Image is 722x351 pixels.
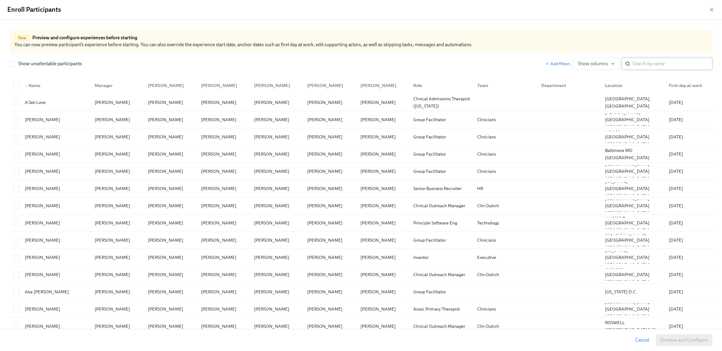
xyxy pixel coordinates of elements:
div: Monroe [GEOGRAPHIC_DATA] [GEOGRAPHIC_DATA] [603,126,664,148]
div: Hinesburg [GEOGRAPHIC_DATA] [GEOGRAPHIC_DATA] [603,212,664,234]
div: [PERSON_NAME] [199,305,249,313]
div: [PERSON_NAME] [305,237,356,244]
div: A'Jah Love [22,99,90,106]
div: [PERSON_NAME] [92,305,143,313]
div: Assoc Primary Therapist [411,305,472,313]
div: [PERSON_NAME] [358,237,409,244]
div: [PERSON_NAME] [252,99,302,106]
div: [PERSON_NAME] [92,168,143,175]
div: [PERSON_NAME][PERSON_NAME][PERSON_NAME][PERSON_NAME][PERSON_NAME][PERSON_NAME][PERSON_NAME]Senior... [10,180,712,197]
div: [PERSON_NAME] [305,219,356,227]
h6: Preview and configure experiences before starting [32,34,137,41]
div: [PERSON_NAME] [305,116,356,123]
div: [PERSON_NAME] [358,150,409,158]
div: [PERSON_NAME] [145,305,196,313]
div: Team [472,79,536,92]
div: [PERSON_NAME] [358,219,409,227]
div: Charlotte [GEOGRAPHIC_DATA] [GEOGRAPHIC_DATA] [603,264,664,285]
div: [US_STATE] [GEOGRAPHIC_DATA] [GEOGRAPHIC_DATA] [603,246,664,268]
div: [PERSON_NAME] [199,202,249,209]
div: Department [539,82,600,89]
div: [DATE] [666,99,711,106]
div: [PERSON_NAME] [199,150,249,158]
div: [PERSON_NAME][PERSON_NAME][PERSON_NAME][PERSON_NAME][PERSON_NAME][PERSON_NAME][PERSON_NAME]Clinic... [10,266,712,283]
div: [US_STATE] [GEOGRAPHIC_DATA] [GEOGRAPHIC_DATA] [603,178,664,199]
div: [PERSON_NAME] [305,271,356,278]
div: [PERSON_NAME] [358,202,409,209]
div: Clinical Outreach Manager [411,271,472,278]
div: Clinicians [475,150,536,158]
div: [PERSON_NAME] [145,271,196,278]
div: [PERSON_NAME] [199,168,249,175]
div: [PERSON_NAME] [22,150,90,158]
div: Clinical Admissions Therapist ([US_STATE]) [411,95,472,110]
div: Location [600,79,664,92]
div: [PERSON_NAME] [305,305,356,313]
div: [PERSON_NAME][PERSON_NAME][PERSON_NAME][PERSON_NAME][PERSON_NAME][PERSON_NAME][PERSON_NAME]Clinic... [10,318,712,335]
div: [PERSON_NAME][PERSON_NAME][PERSON_NAME][PERSON_NAME][PERSON_NAME][PERSON_NAME][PERSON_NAME]Group ... [10,128,712,146]
div: [PERSON_NAME] [22,219,90,227]
div: Clinicians [475,133,536,140]
div: [PERSON_NAME] [199,185,249,192]
div: [PERSON_NAME] [22,305,90,313]
div: [PERSON_NAME] [92,150,143,158]
div: [PERSON_NAME] [302,79,356,92]
div: [PERSON_NAME] [305,168,356,175]
div: [PERSON_NAME] [92,254,143,261]
div: [DATE] [666,288,711,295]
div: [PERSON_NAME] [92,185,143,192]
div: [PERSON_NAME] [196,79,249,92]
div: [PERSON_NAME] [145,237,196,244]
div: [PERSON_NAME] [22,116,90,123]
div: Clinicians [475,116,536,123]
div: [PERSON_NAME] [145,219,196,227]
div: [PERSON_NAME] [252,185,302,192]
div: [PERSON_NAME] [358,133,409,140]
div: [PERSON_NAME] [92,202,143,209]
div: Location [603,82,664,89]
div: [PERSON_NAME] [199,82,249,89]
div: [PERSON_NAME] [358,116,409,123]
div: Clin Outrch [475,323,536,330]
div: First day at work [666,82,711,89]
div: [PERSON_NAME] [145,82,196,89]
div: [PERSON_NAME] [252,133,302,140]
div: First day at work [664,79,711,92]
div: Group Facilitator [411,168,472,175]
div: [PERSON_NAME] [199,288,249,295]
div: [PERSON_NAME] [22,237,90,244]
button: Cancel [631,334,653,346]
div: Role [411,82,472,89]
div: Group Facilitator [411,150,472,158]
div: Clinicians [475,305,536,313]
div: [PERSON_NAME] [252,168,302,175]
button: Show columns [573,58,619,70]
div: [PERSON_NAME] [145,99,196,106]
div: Aba [PERSON_NAME] [22,288,90,295]
div: You can now preview participant’s experience before starting. You can also override the experienc... [10,29,712,53]
div: A'Jah Love[PERSON_NAME][PERSON_NAME][PERSON_NAME][PERSON_NAME][PERSON_NAME][PERSON_NAME]Clinical ... [10,94,712,111]
div: [PERSON_NAME] [145,116,196,123]
div: Clinical Outreach Manager [411,202,472,209]
div: [PERSON_NAME] [358,305,409,313]
div: [DATE] [666,202,711,209]
div: Aba [PERSON_NAME][PERSON_NAME][PERSON_NAME][PERSON_NAME][PERSON_NAME][PERSON_NAME][PERSON_NAME]Gr... [10,283,712,301]
span: Show columns [578,61,614,67]
div: [PERSON_NAME] [92,237,143,244]
div: [PERSON_NAME] [22,133,90,140]
div: [PERSON_NAME][PERSON_NAME][PERSON_NAME][PERSON_NAME][PERSON_NAME][PERSON_NAME][PERSON_NAME]Invest... [10,249,712,266]
span: Show unselectable participants [18,60,82,67]
div: Group Facilitator [411,133,472,140]
div: [PERSON_NAME] [305,185,356,192]
div: [PERSON_NAME] [145,185,196,192]
div: [PERSON_NAME] [145,254,196,261]
div: [PERSON_NAME] [305,202,356,209]
div: [DATE] [666,116,711,123]
div: [PERSON_NAME] [249,79,302,92]
div: [PERSON_NAME][PERSON_NAME][PERSON_NAME][PERSON_NAME][PERSON_NAME][PERSON_NAME][PERSON_NAME]Assoc ... [10,301,712,318]
div: [PERSON_NAME] [305,133,356,140]
div: [PERSON_NAME] [305,150,356,158]
div: [PERSON_NAME] [145,150,196,158]
span: Add filters [545,61,570,67]
div: [PERSON_NAME] [252,254,302,261]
